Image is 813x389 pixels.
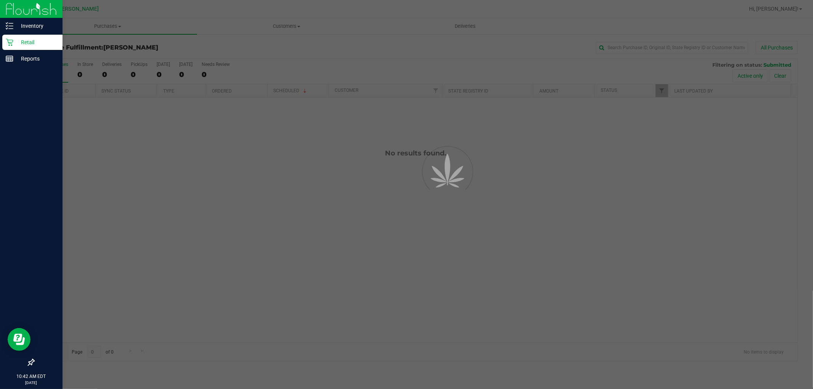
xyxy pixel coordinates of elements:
[8,328,30,351] iframe: Resource center
[6,38,13,46] inline-svg: Retail
[3,373,59,380] p: 10:42 AM EDT
[6,22,13,30] inline-svg: Inventory
[6,55,13,62] inline-svg: Reports
[13,21,59,30] p: Inventory
[13,54,59,63] p: Reports
[3,380,59,386] p: [DATE]
[13,38,59,47] p: Retail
